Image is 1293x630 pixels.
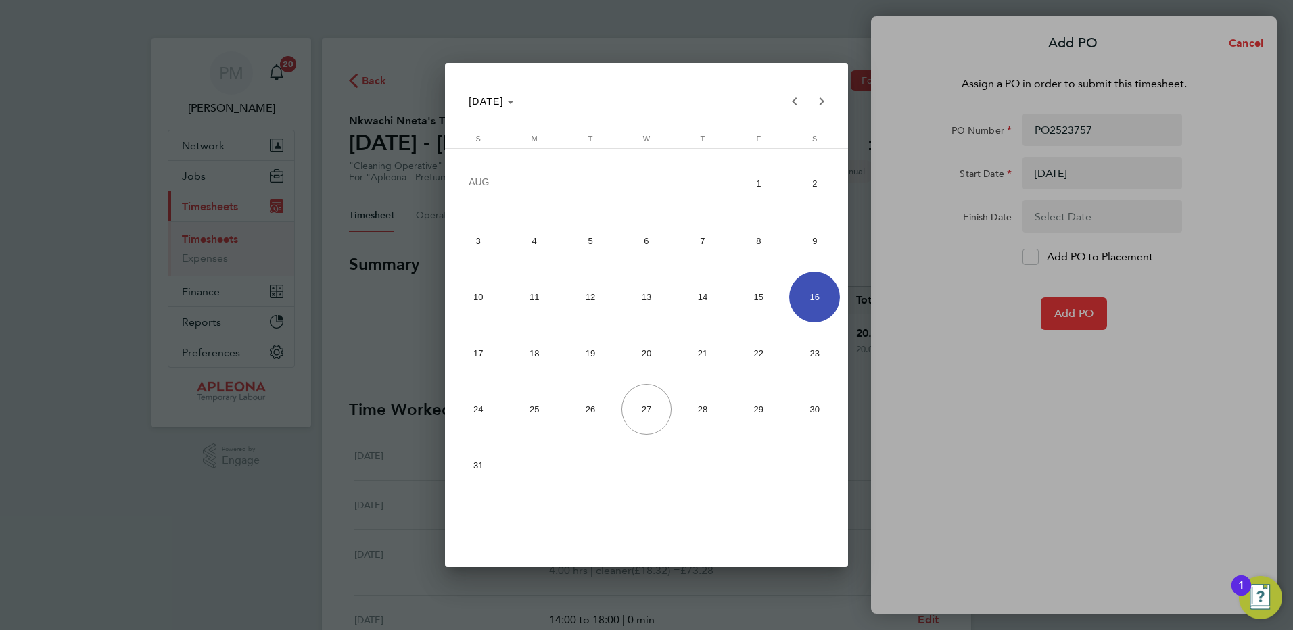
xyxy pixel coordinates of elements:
span: 8 [734,216,784,266]
button: August 20, 2025 [619,325,675,381]
button: August 17, 2025 [450,325,507,381]
button: August 16, 2025 [786,269,843,325]
span: 14 [678,272,728,322]
button: August 3, 2025 [450,213,507,269]
span: W [643,135,650,143]
button: August 22, 2025 [730,325,786,381]
span: 7 [678,216,728,266]
span: 17 [453,328,504,379]
button: August 25, 2025 [507,381,563,437]
button: August 23, 2025 [786,325,843,381]
span: M [532,135,538,143]
button: August 18, 2025 [507,325,563,381]
button: August 1, 2025 [730,153,786,213]
button: August 28, 2025 [674,381,730,437]
button: August 15, 2025 [730,269,786,325]
button: August 5, 2025 [563,213,619,269]
span: 16 [789,272,840,322]
button: Previous month [781,88,808,115]
button: August 9, 2025 [786,213,843,269]
td: AUG [450,153,731,213]
button: Next month [808,88,835,115]
button: August 7, 2025 [674,213,730,269]
button: August 29, 2025 [730,381,786,437]
span: 29 [734,384,784,435]
span: 11 [509,272,560,322]
button: August 31, 2025 [450,437,507,493]
button: Choose month and year [463,89,519,114]
button: August 30, 2025 [786,381,843,437]
span: S [476,135,481,143]
span: 18 [509,328,560,379]
button: August 21, 2025 [674,325,730,381]
button: August 2, 2025 [786,153,843,213]
button: August 14, 2025 [674,269,730,325]
span: 13 [621,272,672,322]
button: August 8, 2025 [730,213,786,269]
button: August 12, 2025 [563,269,619,325]
span: 27 [621,384,672,435]
button: Open Resource Center, 1 new notification [1239,576,1282,619]
span: 31 [453,440,504,491]
button: August 11, 2025 [507,269,563,325]
button: August 13, 2025 [619,269,675,325]
span: T [588,135,593,143]
span: 25 [509,384,560,435]
span: 20 [621,328,672,379]
span: 22 [734,328,784,379]
span: 5 [565,216,616,266]
span: 10 [453,272,504,322]
span: 2 [789,157,840,210]
span: 21 [678,328,728,379]
button: August 4, 2025 [507,213,563,269]
span: T [701,135,705,143]
div: 1 [1238,585,1244,603]
span: 26 [565,384,616,435]
button: August 26, 2025 [563,381,619,437]
span: 24 [453,384,504,435]
span: 30 [789,384,840,435]
span: 23 [789,328,840,379]
span: 28 [678,384,728,435]
span: 3 [453,216,504,266]
span: 9 [789,216,840,266]
span: F [756,135,761,143]
span: 4 [509,216,560,266]
button: August 27, 2025 [619,381,675,437]
span: 6 [621,216,672,266]
button: August 10, 2025 [450,269,507,325]
span: 12 [565,272,616,322]
span: 19 [565,328,616,379]
span: S [812,135,817,143]
span: 1 [734,157,784,210]
span: [DATE] [469,96,504,107]
button: August 19, 2025 [563,325,619,381]
button: August 24, 2025 [450,381,507,437]
button: August 6, 2025 [619,213,675,269]
span: 15 [734,272,784,322]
